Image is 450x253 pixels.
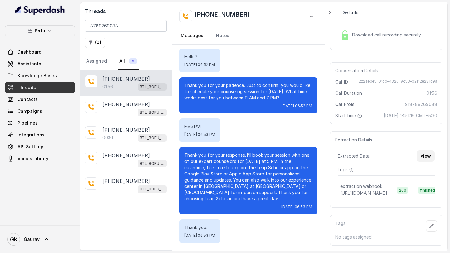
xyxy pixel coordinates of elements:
p: [PHONE_NUMBER] [102,101,150,108]
span: [URL][DOMAIN_NAME] [340,190,387,196]
span: Conversation Details [335,68,381,74]
nav: Tabs [179,27,317,44]
a: Notes [215,27,231,44]
span: Campaigns [17,108,42,114]
button: (0) [85,37,105,48]
p: 01:56 [102,84,113,90]
p: Thank you. [184,224,215,231]
span: Gaurav [24,236,40,242]
span: Assistants [17,61,41,67]
a: Assistants [5,58,75,69]
a: API Settings [5,141,75,152]
span: [DATE] 06:53 PM [281,204,312,209]
nav: Tabs [85,53,167,70]
a: Pipelines [5,117,75,129]
p: Tags [335,220,346,232]
p: Bofu [35,27,45,35]
span: [DATE] 18:51:19 GMT+5:30 [384,112,437,119]
h2: Threads [85,7,167,15]
span: Dashboard [17,49,42,55]
a: Contacts [5,94,75,105]
span: Contacts [17,96,38,103]
span: API Settings [17,144,45,150]
p: BTL_BOFU_KOLKATA [140,135,165,141]
button: view [417,150,435,162]
span: Download call recording securely [352,32,423,38]
a: Campaigns [5,106,75,117]
p: Logs ( 1 ) [338,167,435,173]
span: [DATE] 06:53 PM [184,132,215,137]
span: [DATE] 06:52 PM [184,62,215,67]
p: No tags assigned [335,234,437,240]
button: Bofu [5,25,75,36]
h2: [PHONE_NUMBER] [194,10,250,22]
p: 00:51 [102,135,113,141]
span: Integrations [17,132,45,138]
a: Voices Library [5,153,75,164]
span: 222ae0e5-01cd-4326-9c53-b2112e281c9a [359,79,437,85]
p: BTL_BOFU_KOLKATA [140,84,165,90]
span: [DATE] 06:52 PM [282,103,312,108]
span: Call ID [335,79,348,85]
p: Thank you for your patience. Just to confirm, you would like to schedule your counseling session ... [184,82,312,101]
p: [PHONE_NUMBER] [102,126,150,134]
span: Call From [335,101,354,107]
span: Pipelines [17,120,38,126]
img: Lock Icon [340,30,350,40]
input: Search by Call ID or Phone Number [85,20,167,32]
a: Integrations [5,129,75,141]
a: Threads [5,82,75,93]
p: Five PM. [184,123,215,130]
text: GK [10,236,17,243]
p: Thank you for your response. I’ll book your session with one of our expert counselors for [DATE] ... [184,152,312,202]
span: Start time [335,112,363,119]
span: Extraction Details [335,137,375,143]
p: [PHONE_NUMBER] [102,75,150,83]
a: Knowledge Bases [5,70,75,81]
a: Gaurav [5,231,75,248]
a: Dashboard [5,46,75,58]
span: 5 [129,58,137,64]
span: 200 [397,187,408,194]
span: Call Duration [335,90,362,96]
span: Extracted Data [338,153,370,159]
p: BTL_BOFU_KOLKATA [140,109,165,116]
span: Threads [17,84,36,91]
p: [PHONE_NUMBER] [102,177,150,185]
p: Details [341,9,359,16]
span: [DATE] 06:53 PM [184,233,215,238]
a: Messages [179,27,205,44]
p: [PHONE_NUMBER] [102,152,150,159]
p: BTL_BOFU_KOLKATA [140,160,165,167]
p: Hello? [184,54,215,60]
a: All5 [118,53,139,70]
a: Assigned [85,53,108,70]
span: 01:56 [427,90,437,96]
p: BTL_BOFU_KOLKATA [140,186,165,192]
p: extraction webhook [340,183,382,189]
span: 918789269088 [405,101,437,107]
img: light.svg [15,5,65,15]
span: finished [418,187,437,194]
span: Knowledge Bases [17,73,57,79]
span: Voices Library [17,155,48,162]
